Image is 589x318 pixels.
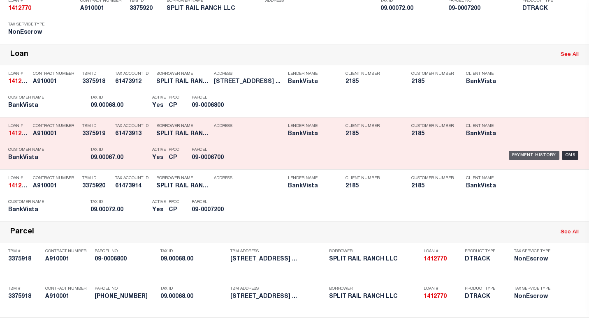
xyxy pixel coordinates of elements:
[90,207,148,214] h5: 09.00072.00
[562,151,579,160] div: OMS
[8,131,31,137] strong: 1412770
[424,294,447,300] strong: 1412770
[448,5,518,12] h5: 09-0007200
[82,124,111,129] p: TBM ID
[152,102,165,109] h5: Yes
[288,71,333,76] p: Lender Name
[346,124,399,129] p: Client Number
[169,95,179,100] p: PPCC
[90,147,148,152] p: Tax ID
[214,176,284,181] p: Address
[411,71,454,76] p: Customer Number
[8,286,41,291] p: TBM #
[152,200,166,205] p: Active
[80,5,125,12] h5: A910001
[8,5,76,12] h5: 1412770
[82,131,111,138] h5: 3375919
[465,293,502,300] h5: DTRACK
[509,151,559,160] div: Payment History
[514,293,551,300] h5: NonEscrow
[411,176,454,181] p: Customer Number
[45,249,90,254] p: Contract Number
[214,124,284,129] p: Address
[90,200,148,205] p: Tax ID
[346,183,399,190] h5: 2185
[424,256,461,263] h5: 1412770
[156,183,210,190] h5: SPLIT RAIL RANCH LLC
[8,147,78,152] p: Customer Name
[169,207,179,214] h5: CP
[156,78,210,85] h5: SPLIT RAIL RANCH LLC
[411,131,452,138] h5: 2185
[8,102,78,109] h5: BankVista
[82,78,111,85] h5: 3375918
[288,78,333,85] h5: BankVista
[95,293,156,300] h5: 09-0068-00
[8,256,41,263] h5: 3375918
[8,154,78,161] h5: BankVista
[424,286,461,291] p: Loan #
[230,256,325,263] h5: 4105 25TH ST NE SAUK RAPIDS MN ...
[466,124,536,129] p: Client Name
[8,176,29,181] p: Loan #
[167,5,261,12] h5: SPLIT RAIL RANCH LLC
[130,5,162,12] h5: 3375920
[8,293,41,300] h5: 3375918
[192,154,229,161] h5: 09-0006700
[152,154,165,161] h5: Yes
[152,147,166,152] p: Active
[33,131,78,138] h5: A910001
[522,5,559,12] h5: DTRACK
[156,124,210,129] p: Borrower Name
[424,293,461,300] h5: 1412770
[115,183,152,190] h5: 61473914
[8,183,29,190] h5: 1412770
[160,293,226,300] h5: 09.00068.00
[514,286,551,291] p: Tax Service Type
[465,249,502,254] p: Product Type
[192,207,229,214] h5: 09-0007200
[346,78,399,85] h5: 2185
[169,147,179,152] p: PPCC
[424,256,447,262] strong: 1412770
[115,131,152,138] h5: 61473913
[169,200,179,205] p: PPCC
[465,256,502,263] h5: DTRACK
[411,124,454,129] p: Customer Number
[160,249,226,254] p: Tax ID
[156,71,210,76] p: Borrower Name
[160,256,226,263] h5: 09.00068.00
[115,176,152,181] p: Tax Account ID
[346,176,399,181] p: Client Number
[90,154,148,161] h5: 09.00067.00
[8,78,29,85] h5: 1412770
[33,176,78,181] p: Contract Number
[45,286,90,291] p: Contract Number
[288,131,333,138] h5: BankVista
[95,286,156,291] p: Parcel No
[411,183,452,190] h5: 2185
[8,183,31,189] strong: 1412770
[561,52,579,58] a: See All
[329,256,420,263] h5: SPLIT RAIL RANCH LLC
[8,79,31,85] strong: 1412770
[214,71,284,76] p: Address
[8,131,29,138] h5: 1412770
[192,147,229,152] p: Parcel
[346,71,399,76] p: Client Number
[82,176,111,181] p: TBM ID
[288,183,333,190] h5: BankVista
[33,124,78,129] p: Contract Number
[33,71,78,76] p: Contract Number
[466,131,536,138] h5: BankVista
[115,124,152,129] p: Tax Account ID
[115,71,152,76] p: Tax Account ID
[466,71,536,76] p: Client Name
[156,131,210,138] h5: SPLIT RAIL RANCH LLC
[160,286,226,291] p: Tax ID
[8,207,78,214] h5: BankVista
[8,124,29,129] p: Loan #
[411,78,452,85] h5: 2185
[230,249,325,254] p: TBM Address
[514,256,551,263] h5: NonEscrow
